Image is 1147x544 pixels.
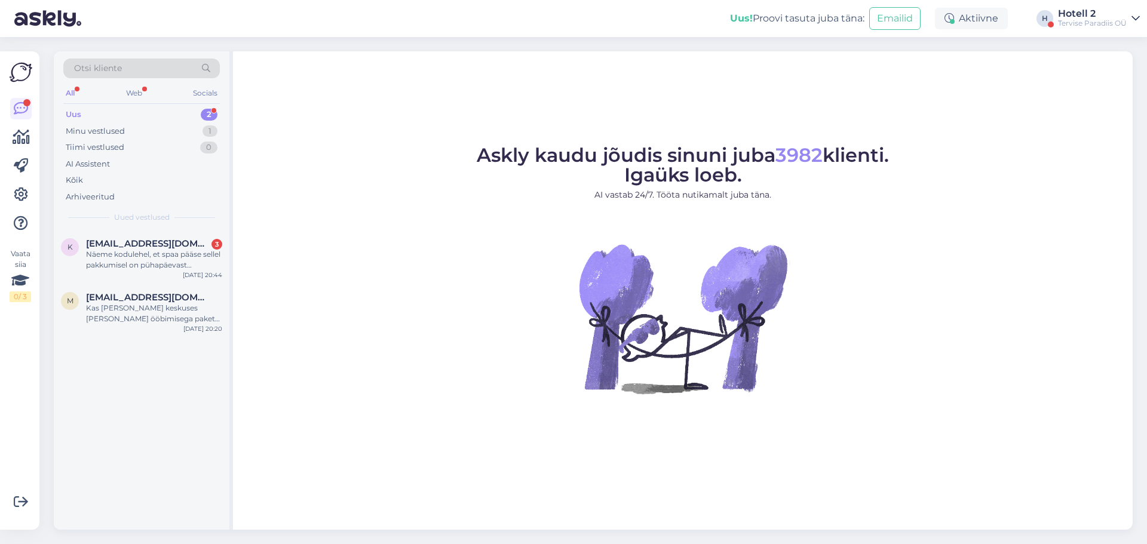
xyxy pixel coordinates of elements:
[211,239,222,250] div: 3
[124,85,145,101] div: Web
[730,13,753,24] b: Uus!
[67,296,73,305] span: m
[68,242,73,251] span: k
[191,85,220,101] div: Socials
[66,191,115,203] div: Arhiveeritud
[66,125,125,137] div: Minu vestlused
[10,291,31,302] div: 0 / 3
[1058,9,1127,19] div: Hotell 2
[477,189,889,201] p: AI vastab 24/7. Tööta nutikamalt juba täna.
[775,143,823,167] span: 3982
[200,142,217,153] div: 0
[66,158,110,170] div: AI Assistent
[183,271,222,279] div: [DATE] 20:44
[1058,9,1140,28] a: Hotell 2Tervise Paradiis OÜ
[869,7,921,30] button: Emailid
[86,249,222,271] div: Näeme kodulehel, et spaa pääse sellel pakkumisel on pühapäevast neljapäevani aga kui tuleme laupä...
[201,109,217,121] div: 2
[10,248,31,302] div: Vaata siia
[730,11,864,26] div: Proovi tasuta juba täna:
[63,85,77,101] div: All
[86,238,210,249] span: kadi.suits12@gmail.com
[114,212,170,223] span: Uued vestlused
[935,8,1008,29] div: Aktiivne
[10,61,32,84] img: Askly Logo
[183,324,222,333] div: [DATE] 20:20
[66,142,124,153] div: Tiimi vestlused
[575,211,790,426] img: No Chat active
[66,174,83,186] div: Kõik
[74,62,122,75] span: Otsi kliente
[203,125,217,137] div: 1
[86,292,210,303] span: marliisike@gmail.com
[1058,19,1127,28] div: Tervise Paradiis OÜ
[1036,10,1053,27] div: H
[86,303,222,324] div: Kas [PERSON_NAME] keskuses [PERSON_NAME] ööbimisega pakett, siis kas teil on hotell ühendatud vee...
[477,143,889,186] span: Askly kaudu jõudis sinuni juba klienti. Igaüks loeb.
[66,109,81,121] div: Uus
